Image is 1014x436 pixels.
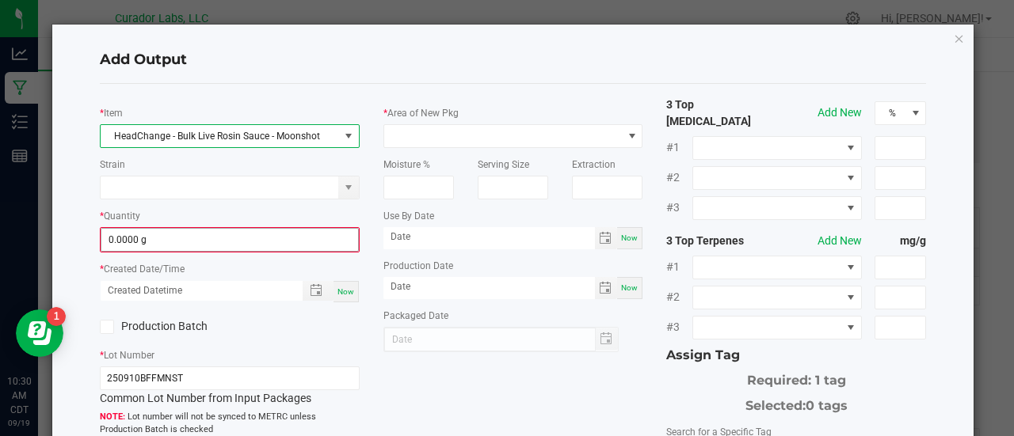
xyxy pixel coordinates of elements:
[692,256,861,279] span: NO DATA FOUND
[666,365,926,390] div: Required: 1 tag
[303,281,334,301] span: Toggle popup
[692,286,861,309] span: NO DATA FOUND
[104,106,123,120] label: Item
[595,277,618,299] span: Toggle calendar
[806,398,848,413] span: 0 tags
[47,307,66,326] iframe: Resource center unread badge
[666,233,770,249] strong: 3 Top Terpenes
[666,346,926,365] div: Assign Tag
[666,390,926,415] div: Selected:
[383,209,434,223] label: Use By Date
[101,125,339,147] span: HeadChange - Bulk Live Rosin Sauce - Moonshot
[692,316,861,339] span: NO DATA FOUND
[666,259,692,275] span: #1
[595,227,618,249] span: Toggle calendar
[875,102,906,124] span: %
[104,262,185,276] label: Created Date/Time
[383,157,430,172] label: Moisture %
[383,277,595,297] input: Date
[383,259,453,273] label: Production Date
[666,139,692,156] span: #1
[621,283,638,292] span: Now
[16,309,63,357] iframe: Resource center
[101,281,286,301] input: Created Datetime
[666,289,692,305] span: #2
[875,233,927,249] strong: mg/g
[478,157,529,172] label: Serving Size
[818,104,862,121] button: Add New
[621,233,638,242] span: Now
[387,106,459,120] label: Area of New Pkg
[337,287,354,296] span: Now
[383,227,595,247] input: Date
[100,157,125,172] label: Strain
[572,157,616,172] label: Extraction
[104,348,154,362] label: Lot Number
[666,199,692,216] span: #3
[100,318,218,335] label: Production Batch
[666,97,770,130] strong: 3 Top [MEDICAL_DATA]
[666,169,692,186] span: #2
[666,319,692,336] span: #3
[104,209,140,223] label: Quantity
[100,366,360,407] div: Common Lot Number from Input Packages
[100,50,927,70] h4: Add Output
[818,233,862,249] button: Add New
[383,309,448,323] label: Packaged Date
